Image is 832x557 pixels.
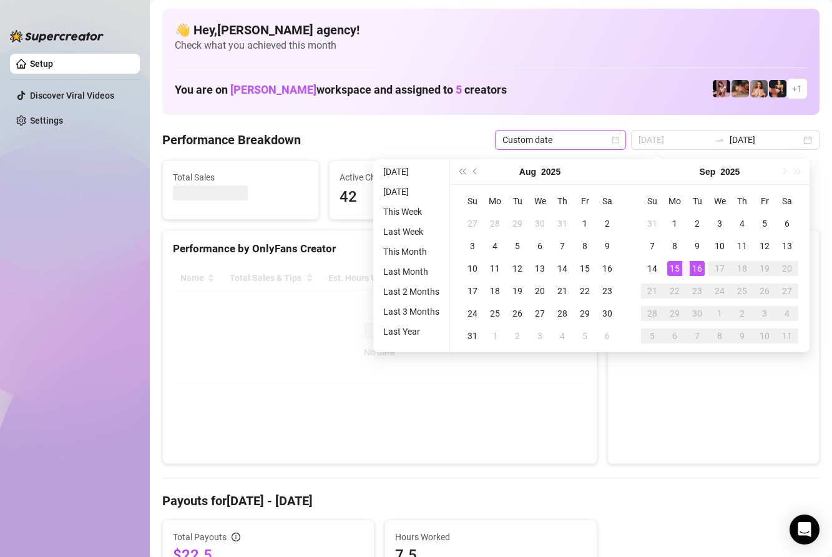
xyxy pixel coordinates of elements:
[461,257,484,280] td: 2025-08-10
[708,325,731,347] td: 2025-10-08
[596,325,619,347] td: 2025-09-06
[487,239,502,254] div: 4
[663,212,686,235] td: 2025-09-01
[574,257,596,280] td: 2025-08-15
[667,261,682,276] div: 15
[757,328,772,343] div: 10
[686,212,708,235] td: 2025-09-02
[596,190,619,212] th: Sa
[465,239,480,254] div: 3
[712,216,727,231] div: 3
[465,283,480,298] div: 17
[577,261,592,276] div: 15
[686,190,708,212] th: Tu
[455,159,469,184] button: Last year (Control + left)
[529,235,551,257] td: 2025-08-06
[780,328,795,343] div: 11
[700,159,716,184] button: Choose a month
[487,328,502,343] div: 1
[715,135,725,145] span: to
[510,283,525,298] div: 19
[731,190,753,212] th: Th
[776,190,798,212] th: Sa
[510,261,525,276] div: 12
[577,283,592,298] div: 22
[162,131,301,149] h4: Performance Breakdown
[378,164,444,179] li: [DATE]
[529,257,551,280] td: 2025-08-13
[735,239,750,254] div: 11
[731,302,753,325] td: 2025-10-02
[484,190,506,212] th: Mo
[574,212,596,235] td: 2025-08-01
[686,280,708,302] td: 2025-09-23
[792,82,802,96] span: + 1
[577,328,592,343] div: 5
[173,530,227,544] span: Total Payouts
[551,212,574,235] td: 2025-07-31
[753,190,776,212] th: Fr
[735,261,750,276] div: 18
[461,280,484,302] td: 2025-08-17
[663,280,686,302] td: 2025-09-22
[667,306,682,321] div: 29
[577,216,592,231] div: 1
[753,280,776,302] td: 2025-09-26
[780,261,795,276] div: 20
[465,261,480,276] div: 10
[574,280,596,302] td: 2025-08-22
[712,239,727,254] div: 10
[551,257,574,280] td: 2025-08-14
[487,283,502,298] div: 18
[753,257,776,280] td: 2025-09-19
[532,261,547,276] div: 13
[753,325,776,347] td: 2025-10-10
[757,239,772,254] div: 12
[378,264,444,279] li: Last Month
[667,239,682,254] div: 8
[757,283,772,298] div: 26
[175,83,507,97] h1: You are on workspace and assigned to creators
[686,325,708,347] td: 2025-10-07
[506,257,529,280] td: 2025-08-12
[731,235,753,257] td: 2025-09-11
[510,306,525,321] div: 26
[645,239,660,254] div: 7
[645,216,660,231] div: 31
[469,159,482,184] button: Previous month (PageUp)
[510,328,525,343] div: 2
[30,59,53,69] a: Setup
[484,302,506,325] td: 2025-08-25
[551,190,574,212] th: Th
[750,80,768,97] img: Tarzybaby
[757,261,772,276] div: 19
[484,257,506,280] td: 2025-08-11
[713,80,730,97] img: Keelie
[577,239,592,254] div: 8
[708,302,731,325] td: 2025-10-01
[461,235,484,257] td: 2025-08-03
[465,306,480,321] div: 24
[529,212,551,235] td: 2025-07-30
[753,235,776,257] td: 2025-09-12
[790,515,820,545] div: Open Intercom Messenger
[395,530,586,544] span: Hours Worked
[175,21,807,39] h4: 👋 Hey, [PERSON_NAME] agency !
[506,212,529,235] td: 2025-07-29
[461,325,484,347] td: 2025-08-31
[731,280,753,302] td: 2025-09-25
[555,283,570,298] div: 21
[780,239,795,254] div: 13
[30,91,114,101] a: Discover Viral Videos
[600,239,615,254] div: 9
[340,170,475,184] span: Active Chats
[645,283,660,298] div: 21
[780,306,795,321] div: 4
[230,83,316,96] span: [PERSON_NAME]
[753,212,776,235] td: 2025-09-05
[232,533,240,541] span: info-circle
[641,190,663,212] th: Su
[690,216,705,231] div: 2
[519,159,536,184] button: Choose a month
[641,257,663,280] td: 2025-09-14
